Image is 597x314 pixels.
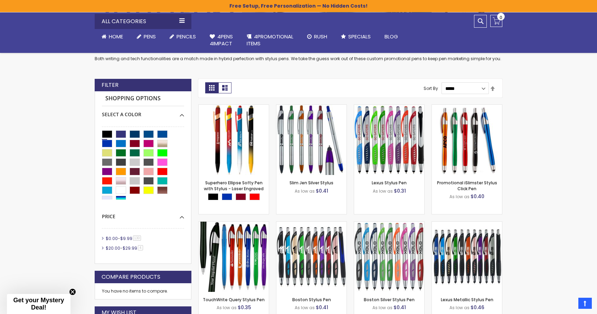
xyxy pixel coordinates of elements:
a: Promotional iSlimster Stylus Click Pen [432,104,502,110]
strong: Filter [102,81,119,89]
a: $20.00-$29.994 [104,245,145,251]
span: As low as [373,188,393,194]
div: You have no items to compare. [95,283,191,299]
img: Boston Silver Stylus Pen [354,222,424,292]
a: Superhero Ellipse Softy Pen with Stylus - Laser Engraved [199,104,269,110]
a: Boston Silver Stylus Pen [364,297,415,303]
a: Slim Jen Silver Stylus [290,180,333,186]
span: $0.46 [471,304,484,311]
span: As low as [295,305,315,311]
span: $0.41 [394,304,406,311]
span: Get your Mystery Deal! [13,297,64,311]
a: Lexus Stylus Pen [372,180,407,186]
a: Boston Silver Stylus Pen [354,221,424,227]
strong: Compare Products [102,273,160,281]
strong: Shopping Options [102,91,184,106]
a: Lexus Metallic Stylus Pen [441,297,493,303]
a: $0.00-$9.99130 [104,236,143,241]
span: 130 [133,236,141,241]
a: Rush [300,29,334,44]
div: Price [102,208,184,220]
img: Promotional iSlimster Stylus Click Pen [432,105,502,175]
a: Promotional iSlimster Stylus Click Pen [437,180,497,191]
span: $0.41 [316,304,328,311]
span: $29.99 [123,245,137,251]
span: $9.99 [120,236,132,241]
a: 0 [490,15,502,27]
a: Home [95,29,130,44]
a: 4Pens4impact [203,29,240,52]
a: Pencils [163,29,203,44]
img: TouchWrite Query Stylus Pen [199,222,269,292]
a: Boston Stylus Pen [292,297,331,303]
span: As low as [372,305,392,311]
span: $0.41 [316,187,328,194]
div: Get your Mystery Deal!Close teaser [7,294,70,314]
img: Boston Stylus Pen [276,222,347,292]
img: Lexus Metallic Stylus Pen [432,222,502,292]
img: Lexus Stylus Pen [354,105,424,175]
span: Home [109,33,123,40]
img: Superhero Ellipse Softy Pen with Stylus - Laser Engraved [199,105,269,175]
div: All Categories [95,14,191,29]
span: 0 [500,14,502,21]
span: As low as [217,305,237,311]
a: Superhero Ellipse Softy Pen with Stylus - Laser Engraved [204,180,264,191]
a: Lexus Stylus Pen [354,104,424,110]
span: 4 [138,245,143,250]
span: Pencils [177,33,196,40]
span: Specials [348,33,371,40]
span: $20.00 [106,245,120,251]
div: Burgundy [236,193,246,200]
span: As low as [295,188,315,194]
a: Top [578,298,592,309]
span: 4Pens 4impact [210,33,233,47]
div: Blue [222,193,232,200]
a: TouchWrite Query Stylus Pen [203,297,265,303]
span: Rush [314,33,327,40]
img: Slim Jen Silver Stylus [276,105,347,175]
a: Slim Jen Silver Stylus [276,104,347,110]
span: $0.00 [106,236,118,241]
span: 4PROMOTIONAL ITEMS [247,33,293,47]
a: Blog [378,29,405,44]
span: Pens [144,33,156,40]
strong: Grid [205,82,218,93]
span: $0.35 [238,304,251,311]
span: $0.31 [394,187,406,194]
button: Close teaser [69,288,76,295]
span: Blog [385,33,398,40]
div: Red [249,193,260,200]
span: $0.40 [471,193,484,200]
a: 4PROMOTIONALITEMS [240,29,300,52]
a: TouchWrite Query Stylus Pen [199,221,269,227]
span: As low as [449,305,470,311]
a: Pens [130,29,163,44]
a: Lexus Metallic Stylus Pen [432,221,502,227]
div: Select A Color [102,106,184,118]
a: Boston Stylus Pen [276,221,347,227]
div: Black [208,193,218,200]
a: Specials [334,29,378,44]
span: As low as [449,194,470,200]
label: Sort By [424,85,438,91]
